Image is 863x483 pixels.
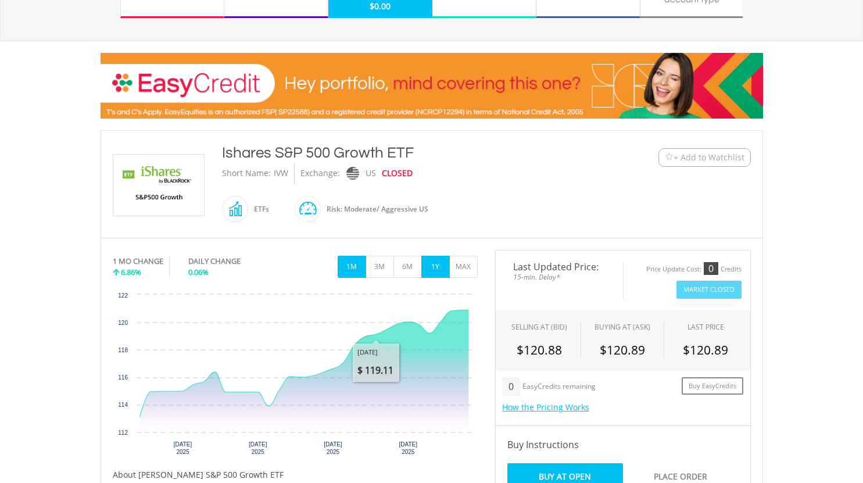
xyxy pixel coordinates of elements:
[421,256,450,278] button: 1Y
[658,148,751,167] button: Watchlist + Add to Watchlist
[366,163,376,184] div: US
[222,163,271,184] div: Short Name:
[113,256,163,267] div: 1 MO CHANGE
[338,256,366,278] button: 1M
[118,430,128,436] text: 112
[222,142,587,163] div: Ishares S&P 500 Growth ETF
[173,441,192,455] text: [DATE] 2025
[683,342,728,358] span: $120.89
[188,256,280,267] div: DAILY CHANGE
[504,271,614,282] span: 15-min. Delay*
[600,342,645,358] span: $120.89
[704,262,718,275] div: 0
[517,342,562,358] span: $120.88
[522,382,596,392] div: EasyCredits remaining
[118,374,128,381] text: 116
[248,195,269,223] div: ETFs
[595,322,650,332] span: BUYING AT (ASK)
[249,441,267,455] text: [DATE] 2025
[324,441,342,455] text: [DATE] 2025
[721,265,742,274] div: Credits
[507,438,739,452] h4: Buy Instructions
[502,377,520,396] div: 0
[399,441,417,455] text: [DATE] 2025
[118,402,128,408] text: 114
[346,167,359,180] img: nasdaq.png
[300,163,340,184] div: Exchange:
[687,322,724,332] div: LAST PRICE
[511,322,567,332] div: SELLING AT (BID)
[382,163,413,184] div: CLOSED
[674,152,744,163] span: + Add to Watchlist
[121,267,141,277] span: 6.86%
[118,320,128,326] text: 120
[370,1,391,12] span: $0.00
[646,265,701,274] div: Price Update Cost:
[393,256,422,278] button: 6M
[101,53,763,119] img: EasyCredit Promotion Banner
[449,256,478,278] button: MAX
[366,256,394,278] button: 3M
[502,402,589,413] a: How the Pricing Works
[274,163,288,184] div: IVW
[113,289,478,463] div: Chart. Highcharts interactive chart.
[115,155,202,216] img: EQU.US.IVW.png
[118,347,128,353] text: 118
[113,289,478,463] svg: Interactive chart
[676,281,742,299] button: Market Closed
[504,262,614,271] span: Last Updated Price:
[665,153,674,162] img: Watchlist
[113,469,478,481] h5: About [PERSON_NAME] S&P 500 Growth ETF
[682,377,743,395] a: Buy EasyCredits
[188,267,209,277] span: 0.06%
[321,195,428,223] div: Risk: Moderate/ Aggressive US
[118,292,128,299] text: 122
